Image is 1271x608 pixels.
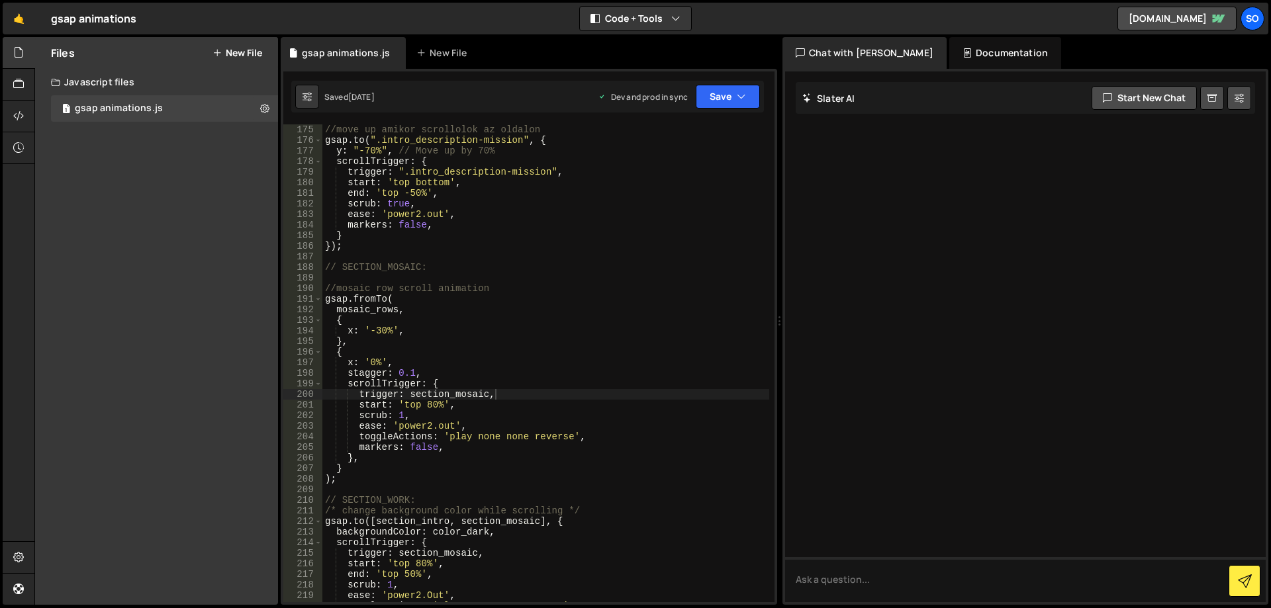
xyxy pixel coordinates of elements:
div: Dev and prod in sync [598,91,688,103]
div: 192 [283,304,322,315]
div: 215 [283,548,322,558]
div: 188 [283,262,322,273]
a: so [1241,7,1264,30]
div: 185 [283,230,322,241]
a: [DOMAIN_NAME] [1117,7,1237,30]
div: 212 [283,516,322,527]
div: 210 [283,495,322,505]
div: 186 [283,241,322,251]
div: gsap animations.js [75,103,163,114]
div: 208 [283,474,322,484]
div: 218 [283,580,322,590]
div: 201 [283,400,322,410]
div: [DATE] [348,91,375,103]
div: Documentation [949,37,1061,69]
div: 207 [283,463,322,474]
div: 219 [283,590,322,601]
div: Chat with [PERSON_NAME] [782,37,947,69]
div: 199 [283,378,322,389]
div: 177 [283,146,322,156]
a: 🤙 [3,3,35,34]
div: Javascript files [35,69,278,95]
div: 190 [283,283,322,294]
div: 209 [283,484,322,495]
button: Start new chat [1092,86,1197,110]
div: 178 [283,156,322,167]
div: 197 [283,357,322,368]
button: New File [212,48,262,58]
div: 217 [283,569,322,580]
div: 216 [283,558,322,569]
div: 203 [283,421,322,431]
div: New File [416,46,472,60]
div: 205 [283,442,322,453]
div: 175 [283,124,322,135]
div: 180 [283,177,322,188]
span: 1 [62,105,70,115]
div: 214 [283,537,322,548]
div: 189 [283,273,322,283]
button: Code + Tools [580,7,691,30]
div: 196 [283,347,322,357]
div: 206 [283,453,322,463]
div: 184 [283,220,322,230]
div: 213 [283,527,322,537]
div: gsap animations.js [302,46,390,60]
div: 176 [283,135,322,146]
h2: Files [51,46,75,60]
div: 204 [283,431,322,442]
div: 198 [283,368,322,378]
div: 211 [283,505,322,516]
div: 187 [283,251,322,262]
div: 202 [283,410,322,421]
div: gsap animations [51,11,136,26]
div: 191 [283,294,322,304]
h2: Slater AI [802,92,855,105]
div: 181 [283,188,322,198]
div: 179 [283,167,322,177]
div: 183 [283,209,322,220]
div: 13640/34803.js [51,95,278,122]
div: 193 [283,315,322,326]
div: 200 [283,389,322,400]
div: 194 [283,326,322,336]
button: Save [696,85,760,109]
div: 182 [283,198,322,209]
div: 195 [283,336,322,347]
div: Saved [324,91,375,103]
